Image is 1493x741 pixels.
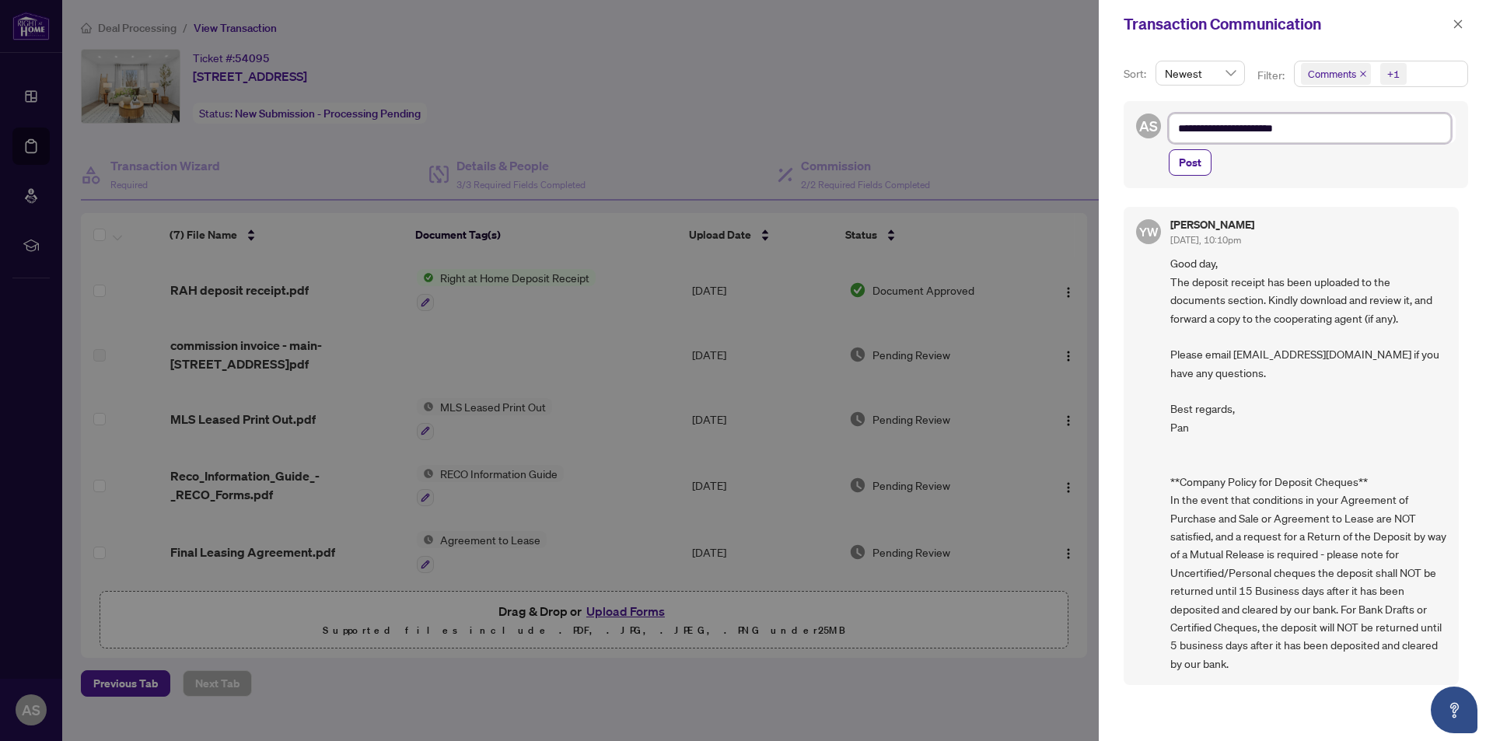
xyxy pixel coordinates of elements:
[1257,67,1287,84] p: Filter:
[1387,66,1400,82] div: +1
[1301,63,1371,85] span: Comments
[1170,254,1446,673] span: Good day, The deposit receipt has been uploaded to the documents section. Kindly download and rev...
[1431,687,1477,733] button: Open asap
[1165,61,1236,85] span: Newest
[1453,19,1463,30] span: close
[1170,219,1254,230] h5: [PERSON_NAME]
[1139,115,1158,137] span: AS
[1308,66,1356,82] span: Comments
[1359,70,1367,78] span: close
[1170,234,1241,246] span: [DATE], 10:10pm
[1124,12,1448,36] div: Transaction Communication
[1124,65,1149,82] p: Sort:
[1179,150,1201,175] span: Post
[1169,149,1212,176] button: Post
[1139,222,1159,241] span: YW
